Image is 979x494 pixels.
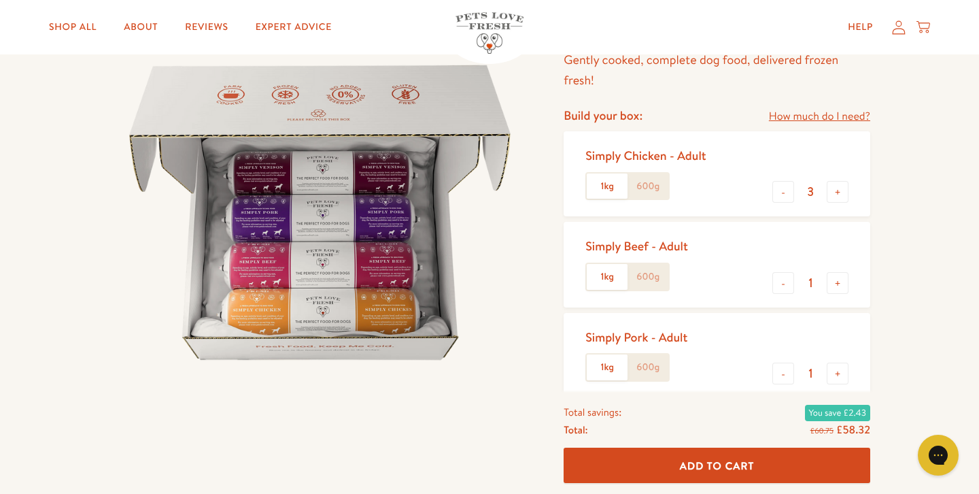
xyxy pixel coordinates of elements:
[174,14,239,41] a: Reviews
[628,264,668,290] label: 600g
[564,108,642,123] h4: Build your box:
[827,181,848,203] button: +
[587,355,628,380] label: 1kg
[113,14,169,41] a: About
[769,108,870,126] a: How much do I need?
[245,14,343,41] a: Expert Advice
[810,425,834,435] s: £60.75
[456,12,523,54] img: Pets Love Fresh
[836,422,870,437] span: £58.32
[109,1,531,424] img: Pets Love Fresh - Adult
[805,404,870,421] span: You save £2.43
[564,50,870,91] p: Gently cooked, complete dog food, delivered frozen fresh!
[585,238,688,254] div: Simply Beef - Adult
[564,448,870,484] button: Add To Cart
[38,14,107,41] a: Shop All
[564,403,621,421] span: Total savings:
[585,148,706,163] div: Simply Chicken - Adult
[680,458,755,472] span: Add To Cart
[587,264,628,290] label: 1kg
[911,430,965,480] iframe: Gorgias live chat messenger
[587,174,628,199] label: 1kg
[837,14,884,41] a: Help
[827,272,848,294] button: +
[827,363,848,384] button: +
[564,421,587,438] span: Total:
[628,174,668,199] label: 600g
[628,355,668,380] label: 600g
[772,272,794,294] button: -
[585,329,687,345] div: Simply Pork - Adult
[772,363,794,384] button: -
[772,181,794,203] button: -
